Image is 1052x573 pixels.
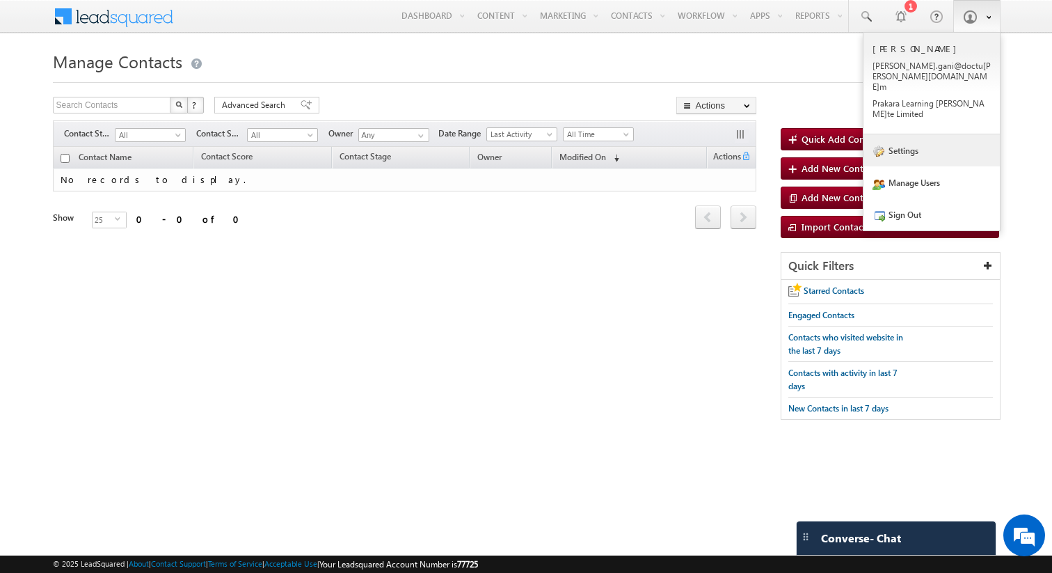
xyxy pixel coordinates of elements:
a: Show All Items [411,129,428,143]
a: [PERSON_NAME] [PERSON_NAME].gani@doctu[PERSON_NAME][DOMAIN_NAME]m Prakara Learning [PERSON_NAME]t... [863,33,1000,134]
span: 77725 [457,559,478,570]
span: New Contacts in last 7 days [788,403,888,414]
span: © 2025 LeadSquared | | | | | [53,558,478,571]
textarea: Type your message and hit 'Enter' [18,129,254,417]
div: Chat with us now [72,73,234,91]
span: Quick Add Contact [802,133,881,145]
a: Modified On (sorted descending) [552,149,626,167]
em: Start Chat [189,429,253,448]
td: No records to display. [53,168,757,191]
span: Contact Stage [340,151,391,162]
span: Actions [708,149,741,167]
span: Owner [477,152,502,162]
span: Advanced Search [222,99,289,111]
span: Contact Score [201,151,253,162]
a: Last Activity [486,127,557,141]
a: Manage Users [863,166,1000,198]
span: Contacts with activity in last 7 days [788,368,898,391]
a: All Time [563,127,634,141]
span: Contact Source [196,127,247,140]
button: ? [187,97,204,113]
p: [PERSON_NAME] [872,42,991,54]
a: prev [695,207,721,229]
a: next [731,207,756,229]
a: Contact Stage [333,149,398,167]
span: prev [695,205,721,229]
div: Quick Filters [781,253,1000,280]
div: Show [53,212,81,224]
span: (sorted descending) [608,152,619,164]
span: All [115,129,182,141]
span: Contact Stage [64,127,115,140]
img: Search [175,101,182,108]
span: Import Contact [802,221,866,233]
img: carter-drag [800,531,811,542]
span: Engaged Contacts [788,310,854,320]
span: ? [192,99,198,111]
span: Manage Contacts [53,50,182,72]
span: select [115,216,126,222]
input: Check all records [61,154,70,163]
span: Add New Contact [802,162,876,174]
span: next [731,205,756,229]
p: Praka ra Learn ing [PERSON_NAME] te Limit ed [872,98,991,119]
span: All Time [564,128,630,141]
span: 25 [93,212,115,228]
a: Settings [863,134,1000,166]
p: [PERSON_NAME]. gani@ doctu [PERSON_NAME] [DOMAIN_NAME] m [872,61,991,92]
span: Contacts who visited website in the last 7 days [788,332,903,356]
span: Starred Contacts [804,285,864,296]
a: Terms of Service [208,559,262,568]
a: Contact Support [151,559,206,568]
a: Contact Score [194,149,260,167]
img: d_60004797649_company_0_60004797649 [24,73,58,91]
a: All [247,128,318,142]
span: Last Activity [487,128,553,141]
a: Sign Out [863,198,1000,230]
a: Acceptable Use [264,559,317,568]
span: Add New Contact [802,191,876,203]
div: 0 - 0 of 0 [136,211,248,227]
span: All [248,129,314,141]
input: Type to Search [358,128,429,142]
span: Owner [328,127,358,140]
div: Minimize live chat window [228,7,262,40]
span: Your Leadsquared Account Number is [319,559,478,570]
a: All [115,128,186,142]
span: Converse - Chat [821,532,901,544]
span: Date Range [438,127,486,140]
a: About [129,559,149,568]
a: Contact Name [72,150,138,168]
button: Actions [676,97,756,114]
span: Modified On [559,152,606,162]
